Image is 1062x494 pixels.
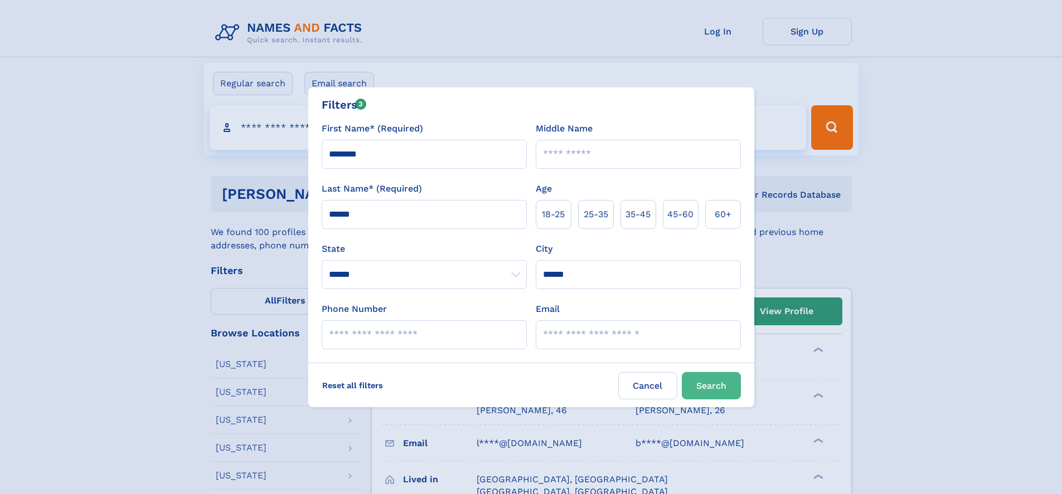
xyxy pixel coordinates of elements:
label: Phone Number [322,302,387,316]
div: Filters [322,96,367,113]
button: Search [682,372,741,399]
label: Reset all filters [315,372,390,399]
label: City [536,242,552,256]
span: 25‑35 [584,208,608,221]
span: 35‑45 [625,208,651,221]
span: 18‑25 [542,208,565,221]
label: Email [536,302,560,316]
span: 60+ [715,208,731,221]
label: Middle Name [536,122,593,135]
label: Age [536,182,552,195]
label: State [322,242,527,256]
span: 45‑60 [667,208,694,221]
label: Last Name* (Required) [322,182,422,195]
label: First Name* (Required) [322,122,423,135]
label: Cancel [618,372,677,399]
